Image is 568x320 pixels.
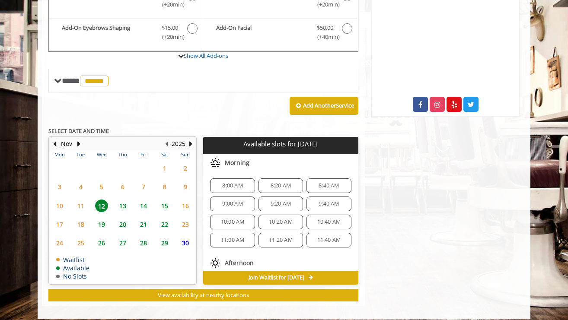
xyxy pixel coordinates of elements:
[269,237,293,244] span: 11:20 AM
[154,234,175,252] td: Select day29
[49,234,70,252] td: Select day24
[154,159,175,177] td: Select day1
[269,219,293,225] span: 10:20 AM
[116,218,129,231] span: 20
[133,215,154,234] td: Select day21
[74,200,87,212] span: 11
[70,196,91,215] td: Select day11
[53,23,198,44] label: Add-On Eyebrows Shaping
[207,23,353,44] label: Add-On Facial
[179,200,192,212] span: 16
[133,150,154,159] th: Fri
[249,274,304,281] span: Join Waitlist for [DATE]
[210,215,255,229] div: 10:00 AM
[95,181,108,193] span: 5
[312,32,338,41] span: (+40min )
[210,258,220,268] img: afternoon slots
[61,139,72,149] button: Nov
[91,215,112,234] td: Select day19
[74,181,87,193] span: 4
[221,219,245,225] span: 10:00 AM
[49,196,70,215] td: Select day10
[157,32,183,41] span: (+20min )
[137,218,150,231] span: 21
[91,177,112,196] td: Select day5
[53,200,66,212] span: 10
[306,178,351,193] div: 8:40 AM
[112,150,133,159] th: Thu
[49,177,70,196] td: Select day3
[216,23,308,41] b: Add-On Facial
[210,196,255,211] div: 9:00 AM
[154,215,175,234] td: Select day22
[158,162,171,174] span: 1
[271,182,291,189] span: 8:20 AM
[258,178,303,193] div: 8:20 AM
[74,237,87,249] span: 25
[95,218,108,231] span: 19
[210,178,255,193] div: 8:00 AM
[162,23,178,32] span: $15.00
[137,200,150,212] span: 14
[290,97,358,115] button: Add AnotherService
[258,196,303,211] div: 9:20 AM
[179,181,192,193] span: 9
[207,140,354,148] p: Available slots for [DATE]
[154,196,175,215] td: Select day15
[116,237,129,249] span: 27
[112,215,133,234] td: Select day20
[175,159,196,177] td: Select day2
[175,196,196,215] td: Select day16
[179,162,192,174] span: 2
[56,273,89,279] td: No Slots
[133,177,154,196] td: Select day7
[225,159,249,166] span: Morning
[187,139,194,149] button: Next Year
[222,182,243,189] span: 8:00 AM
[163,139,170,149] button: Previous Year
[112,196,133,215] td: Select day13
[175,215,196,234] td: Select day23
[154,150,175,159] th: Sat
[221,237,245,244] span: 11:00 AM
[319,200,339,207] span: 9:40 AM
[319,182,339,189] span: 8:40 AM
[70,150,91,159] th: Tue
[184,52,228,60] a: Show All Add-ons
[116,200,129,212] span: 13
[48,289,358,301] button: View availability at nearby locations
[158,181,171,193] span: 8
[95,237,108,249] span: 26
[56,257,89,263] td: Waitlist
[225,260,254,266] span: Afternoon
[175,150,196,159] th: Sun
[49,215,70,234] td: Select day17
[258,233,303,247] div: 11:20 AM
[49,150,70,159] th: Mon
[179,218,192,231] span: 23
[179,237,192,249] span: 30
[210,233,255,247] div: 11:00 AM
[53,181,66,193] span: 3
[172,139,185,149] button: 2025
[222,200,243,207] span: 9:00 AM
[116,181,129,193] span: 6
[48,127,109,135] b: SELECT DATE AND TIME
[271,200,291,207] span: 9:20 AM
[158,291,249,299] span: View availability at nearby locations
[258,215,303,229] div: 10:20 AM
[112,234,133,252] td: Select day27
[158,218,171,231] span: 22
[62,23,153,41] b: Add-On Eyebrows Shaping
[158,237,171,249] span: 29
[112,177,133,196] td: Select day6
[317,237,341,244] span: 11:40 AM
[317,219,341,225] span: 10:40 AM
[306,233,351,247] div: 11:40 AM
[74,218,87,231] span: 18
[75,139,82,149] button: Next Month
[175,234,196,252] td: Select day30
[70,215,91,234] td: Select day18
[133,234,154,252] td: Select day28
